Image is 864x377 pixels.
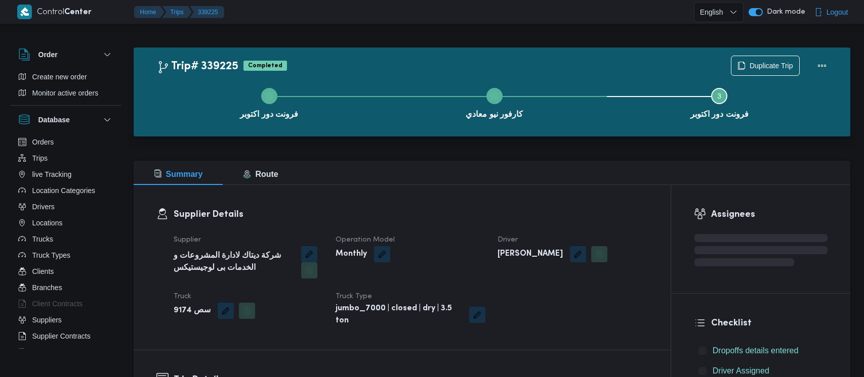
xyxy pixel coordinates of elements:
[32,136,54,148] span: Orders
[10,134,121,353] div: Database
[498,248,563,260] b: [PERSON_NAME]
[157,76,382,128] button: فرونت دور اكتوبر
[32,201,55,213] span: Drivers
[713,345,799,357] span: Dropoffs details entered
[14,279,117,296] button: Branches
[32,346,58,358] span: Devices
[17,5,32,19] img: X8yXhbKr1z7QwAAAABJRU5ErkJggg==
[18,114,113,126] button: Database
[38,49,58,61] h3: Order
[763,8,805,16] span: Dark mode
[174,237,201,243] span: Supplier
[32,152,48,164] span: Trips
[14,231,117,247] button: Trucks
[694,343,828,359] button: Dropoffs details entered
[14,263,117,279] button: Clients
[240,108,298,120] span: فرونت دور اكتوبر
[10,69,121,105] div: Order
[466,108,523,120] span: كارفور نيو معادي
[32,217,63,229] span: Locations
[14,134,117,150] button: Orders
[174,208,648,221] h3: Supplier Details
[336,248,367,260] b: Monthly
[713,346,799,355] span: Dropoffs details entered
[14,344,117,360] button: Devices
[498,237,518,243] span: Driver
[731,56,800,76] button: Duplicate Trip
[243,170,278,178] span: Route
[827,6,848,18] span: Logout
[14,312,117,328] button: Suppliers
[14,247,117,263] button: Truck Types
[14,69,117,85] button: Create new order
[174,305,211,317] b: سص 9174
[32,233,53,245] span: Trucks
[711,208,828,221] h3: Assignees
[32,184,96,197] span: Location Categories
[382,76,607,128] button: كارفور نيو معادي
[32,71,87,83] span: Create new order
[248,63,282,69] b: Completed
[711,316,828,330] h3: Checklist
[32,314,62,326] span: Suppliers
[14,215,117,231] button: Locations
[32,249,70,261] span: Truck Types
[336,237,395,243] span: Operation Model
[190,6,224,18] button: 339225
[32,168,72,180] span: live Tracking
[265,92,273,100] svg: Step 1 is complete
[174,293,191,300] span: Truck
[32,281,62,294] span: Branches
[38,114,70,126] h3: Database
[157,60,238,73] h2: Trip# 339225
[32,330,91,342] span: Supplier Contracts
[14,296,117,312] button: Client Contracts
[717,92,721,100] span: 3
[490,92,499,100] svg: Step 2 is complete
[14,328,117,344] button: Supplier Contracts
[713,365,769,377] span: Driver Assigned
[174,250,295,274] b: شركة ديتاك لادارة المشروعات و الخدمات بى لوجيستيكس
[64,9,92,16] b: Center
[14,199,117,215] button: Drivers
[134,6,164,18] button: Home
[336,293,372,300] span: Truck Type
[154,170,203,178] span: Summary
[162,6,192,18] button: Trips
[690,108,749,120] span: فرونت دور اكتوبر
[32,298,83,310] span: Client Contracts
[18,49,113,61] button: Order
[812,56,832,76] button: Actions
[32,265,54,277] span: Clients
[243,61,287,71] span: Completed
[750,60,793,72] span: Duplicate Trip
[713,366,769,375] span: Driver Assigned
[14,166,117,182] button: live Tracking
[810,2,852,22] button: Logout
[14,85,117,101] button: Monitor active orders
[14,150,117,166] button: Trips
[32,87,99,99] span: Monitor active orders
[607,76,832,128] button: فرونت دور اكتوبر
[14,182,117,199] button: Location Categories
[336,303,462,327] b: jumbo_7000 | closed | dry | 3.5 ton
